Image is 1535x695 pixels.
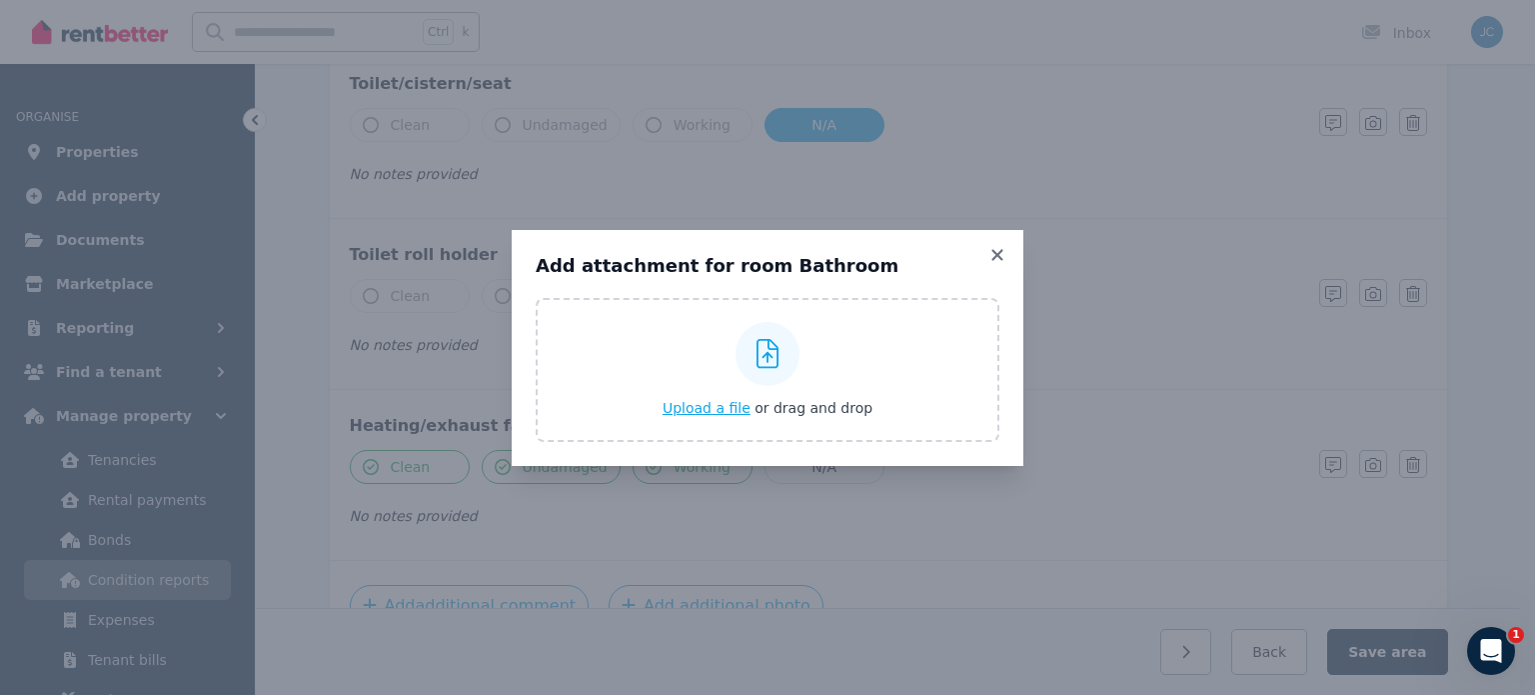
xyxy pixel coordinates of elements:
span: or drag and drop [755,400,872,416]
iframe: Intercom live chat [1467,627,1515,675]
span: 1 [1508,627,1524,643]
button: Upload a file or drag and drop [663,398,872,418]
h3: Add attachment for room Bathroom [536,254,999,278]
span: Upload a file [663,400,751,416]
